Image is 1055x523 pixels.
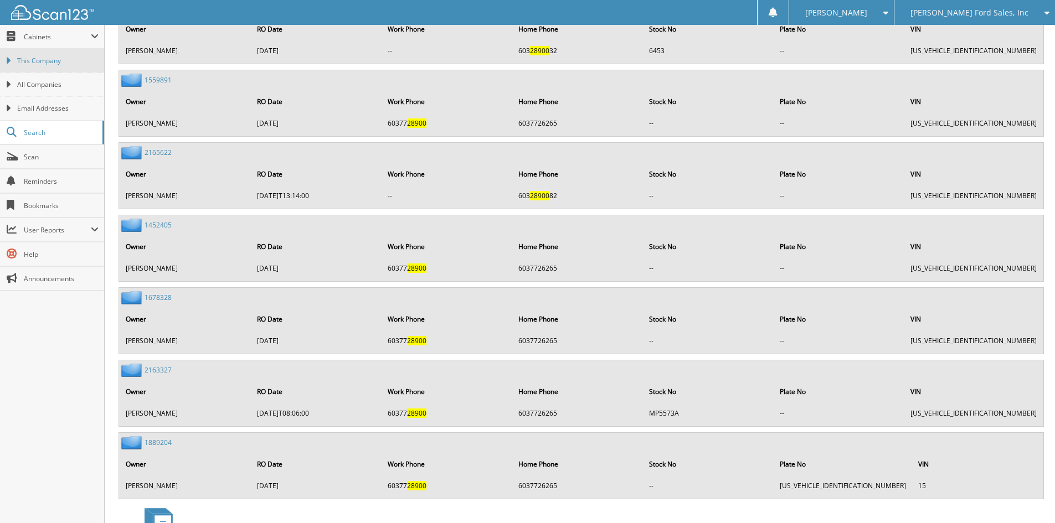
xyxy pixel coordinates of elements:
th: RO Date [251,308,381,330]
td: [US_VEHICLE_IDENTIFICATION_NUMBER] [905,187,1042,205]
img: scan123-logo-white.svg [11,5,94,20]
span: Search [24,128,97,137]
th: Work Phone [382,308,512,330]
span: All Companies [17,80,99,90]
td: 60377 [382,332,512,350]
td: MP5573A [644,404,773,422]
td: -- [644,259,773,277]
span: 28900 [407,118,426,128]
span: 28900 [530,46,549,55]
th: RO Date [251,380,382,403]
td: [DATE] [251,259,381,277]
th: Home Phone [513,163,642,185]
th: VIN [905,18,1042,40]
span: Email Addresses [17,103,99,113]
td: 6037726265 [513,259,642,277]
span: 28900 [407,481,426,490]
td: -- [774,42,904,60]
iframe: Chat Widget [1000,470,1055,523]
td: 603 32 [513,42,642,60]
td: -- [382,187,512,205]
span: User Reports [24,225,91,235]
th: Stock No [644,380,773,403]
th: Stock No [644,90,773,113]
span: [PERSON_NAME] Ford Sales, Inc [910,9,1028,16]
th: RO Date [251,163,382,185]
td: [DATE]T08:06:00 [251,404,382,422]
span: 28900 [407,336,426,345]
td: [PERSON_NAME] [120,42,250,60]
a: 1678328 [145,293,172,302]
td: -- [774,404,904,422]
td: 6453 [644,42,773,60]
td: [PERSON_NAME] [120,114,250,132]
th: Plate No [774,90,904,113]
th: VIN [905,380,1042,403]
td: 6037726265 [513,477,642,495]
th: Work Phone [382,235,512,258]
th: Plate No [774,18,904,40]
span: Bookmarks [24,201,99,210]
td: 60377 [382,477,512,495]
th: Plate No [774,308,904,330]
th: Owner [120,90,250,113]
th: Owner [120,18,250,40]
td: [DATE] [251,42,381,60]
span: Cabinets [24,32,91,42]
td: [US_VEHICLE_IDENTIFICATION_NUMBER] [905,332,1042,350]
a: 2165622 [145,148,172,157]
th: RO Date [251,90,381,113]
img: folder2.png [121,146,145,159]
th: VIN [905,163,1042,185]
td: -- [644,332,773,350]
td: [PERSON_NAME] [120,404,250,422]
td: -- [644,187,773,205]
th: VIN [905,308,1042,330]
span: 28900 [407,263,426,273]
th: Owner [120,163,250,185]
th: Owner [120,308,250,330]
a: 2163327 [145,365,172,375]
td: 603 82 [513,187,642,205]
th: RO Date [251,453,381,475]
td: [DATE] [251,332,381,350]
span: 28900 [407,408,426,418]
td: [DATE]T13:14:00 [251,187,382,205]
span: 28900 [530,191,549,200]
th: RO Date [251,235,381,258]
span: Reminders [24,177,99,186]
th: Stock No [644,18,773,40]
span: This Company [17,56,99,66]
td: -- [774,259,904,277]
th: Owner [120,453,250,475]
td: [PERSON_NAME] [120,477,250,495]
td: [PERSON_NAME] [120,332,250,350]
th: Work Phone [382,453,512,475]
td: [DATE] [251,477,381,495]
th: Work Phone [382,163,512,185]
th: VIN [905,90,1042,113]
img: folder2.png [121,218,145,232]
td: -- [644,477,773,495]
td: -- [382,42,512,60]
td: [US_VEHICLE_IDENTIFICATION_NUMBER] [905,404,1042,422]
td: -- [774,187,904,205]
th: Plate No [774,235,904,258]
img: folder2.png [121,291,145,304]
td: [US_VEHICLE_IDENTIFICATION_NUMBER] [905,114,1042,132]
th: Stock No [644,308,773,330]
th: Plate No [774,453,912,475]
img: folder2.png [121,73,145,87]
th: Work Phone [382,90,512,113]
td: 6037726265 [513,332,642,350]
td: [US_VEHICLE_IDENTIFICATION_NUMBER] [905,42,1042,60]
th: Stock No [644,163,773,185]
td: -- [774,332,904,350]
td: 60377 [382,259,512,277]
th: Home Phone [513,308,642,330]
th: VIN [905,235,1042,258]
a: 1889204 [145,438,172,447]
th: Owner [120,380,250,403]
td: [PERSON_NAME] [120,187,250,205]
